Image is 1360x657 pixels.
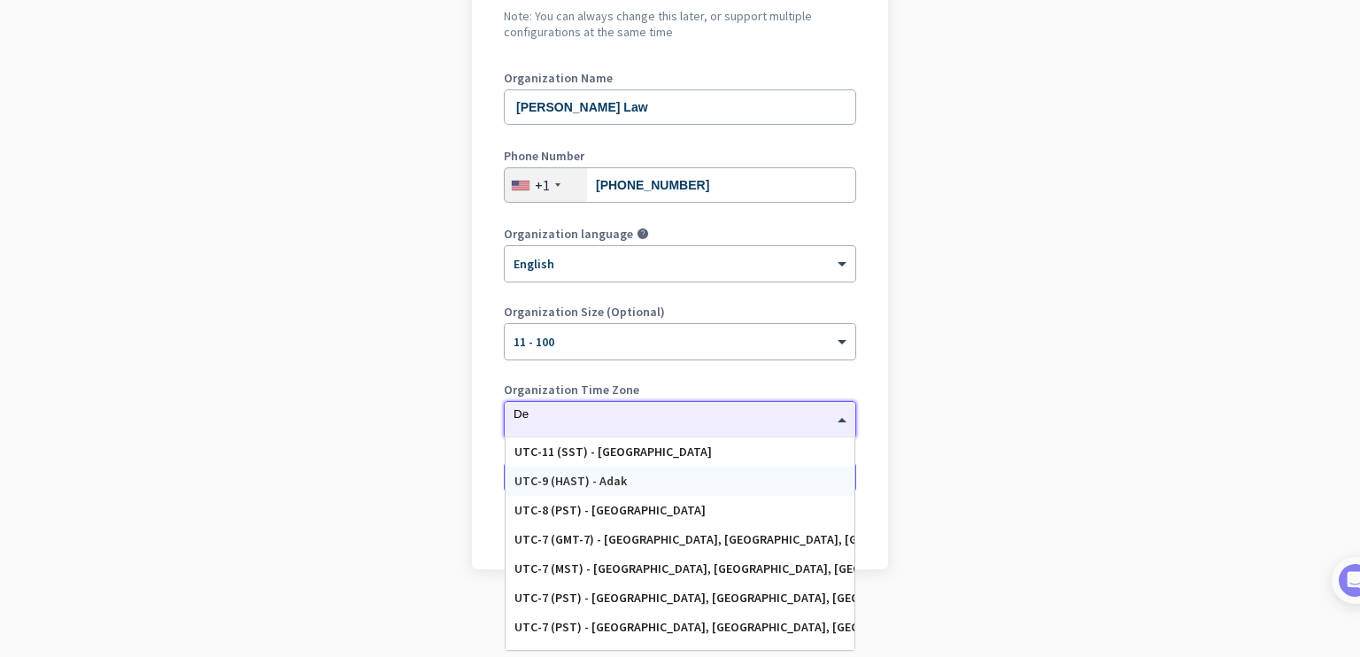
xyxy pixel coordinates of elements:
[504,383,856,396] label: Organization Time Zone
[504,525,856,537] div: Go back
[504,305,856,318] label: Organization Size (Optional)
[637,228,649,240] i: help
[514,532,846,547] div: UTC-7 (GMT-7) - [GEOGRAPHIC_DATA], [GEOGRAPHIC_DATA], [GEOGRAPHIC_DATA][PERSON_NAME], [GEOGRAPHIC...
[504,8,856,40] h2: Note: You can always change this later, or support multiple configurations at the same time
[504,461,856,493] button: Create Organization
[514,620,846,635] div: UTC-7 (PST) - [GEOGRAPHIC_DATA], [GEOGRAPHIC_DATA], [GEOGRAPHIC_DATA], [PERSON_NAME]
[504,167,856,203] input: 201-555-0123
[535,176,550,194] div: +1
[504,72,856,84] label: Organization Name
[506,437,854,650] div: Options List
[514,561,846,576] div: UTC-7 (MST) - [GEOGRAPHIC_DATA], [GEOGRAPHIC_DATA], [GEOGRAPHIC_DATA], [PERSON_NAME]
[514,444,846,460] div: UTC-11 (SST) - [GEOGRAPHIC_DATA]
[514,591,846,606] div: UTC-7 (PST) - [GEOGRAPHIC_DATA], [GEOGRAPHIC_DATA], [GEOGRAPHIC_DATA][PERSON_NAME], [GEOGRAPHIC_D...
[504,228,633,240] label: Organization language
[514,474,846,489] div: UTC-9 (HAST) - Adak
[504,89,856,125] input: What is the name of your organization?
[504,150,856,162] label: Phone Number
[514,503,846,518] div: UTC-8 (PST) - [GEOGRAPHIC_DATA]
